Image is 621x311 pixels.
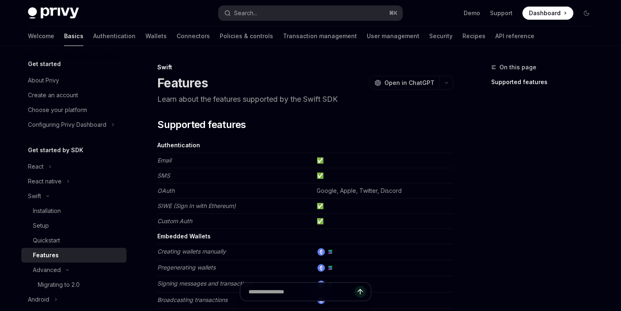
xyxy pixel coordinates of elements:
[28,295,49,304] div: Android
[157,202,236,209] em: SIWE (Sign In with Ethereum)
[313,183,453,199] td: Google, Apple, Twitter, Discord
[317,264,325,272] img: ethereum.png
[28,162,44,172] div: React
[234,8,257,18] div: Search...
[313,168,453,183] td: ✅
[28,176,62,186] div: React native
[218,6,402,21] button: Search...⌘K
[354,286,366,297] button: Send message
[28,26,54,46] a: Welcome
[21,73,126,88] a: About Privy
[491,75,600,89] a: Supported features
[389,10,398,16] span: ⌘ K
[367,26,419,46] a: User management
[464,9,480,17] a: Demo
[28,59,61,69] h5: Get started
[28,105,87,115] div: Choose your platform
[177,26,210,46] a: Connectors
[369,76,439,90] button: Open in ChatGPT
[21,218,126,233] a: Setup
[157,264,216,271] em: Pregenerating wallets
[157,118,246,131] span: Supported features
[28,191,41,201] div: Swift
[157,172,170,179] em: SMS
[499,62,536,72] span: On this page
[157,63,453,71] div: Swift
[495,26,534,46] a: API reference
[33,236,60,245] div: Quickstart
[529,9,561,17] span: Dashboard
[145,26,167,46] a: Wallets
[28,145,83,155] h5: Get started by SDK
[28,75,59,85] div: About Privy
[33,265,61,275] div: Advanced
[28,7,79,19] img: dark logo
[28,120,106,130] div: Configuring Privy Dashboard
[313,214,453,229] td: ✅
[38,280,80,290] div: Migrating to 2.0
[157,157,171,164] em: Email
[21,233,126,248] a: Quickstart
[580,7,593,20] button: Toggle dark mode
[21,103,126,117] a: Choose your platform
[157,75,208,90] h1: Features
[157,187,175,194] em: OAuth
[157,142,200,149] strong: Authentication
[157,248,226,255] em: Creating wallets manually
[157,217,192,224] em: Custom Auth
[220,26,273,46] a: Policies & controls
[157,94,453,105] p: Learn about the features supported by the Swift SDK
[283,26,357,46] a: Transaction management
[157,233,211,240] strong: Embedded Wallets
[384,79,435,87] span: Open in ChatGPT
[28,90,78,100] div: Create an account
[490,9,513,17] a: Support
[93,26,136,46] a: Authentication
[33,250,59,260] div: Features
[462,26,485,46] a: Recipes
[157,280,253,287] em: Signing messages and transactions
[64,26,83,46] a: Basics
[327,248,334,256] img: solana.png
[313,199,453,214] td: ✅
[33,221,49,231] div: Setup
[327,264,334,272] img: solana.png
[21,277,126,292] a: Migrating to 2.0
[21,204,126,218] a: Installation
[21,248,126,263] a: Features
[317,248,325,256] img: ethereum.png
[33,206,61,216] div: Installation
[313,153,453,168] td: ✅
[429,26,453,46] a: Security
[522,7,573,20] a: Dashboard
[21,88,126,103] a: Create an account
